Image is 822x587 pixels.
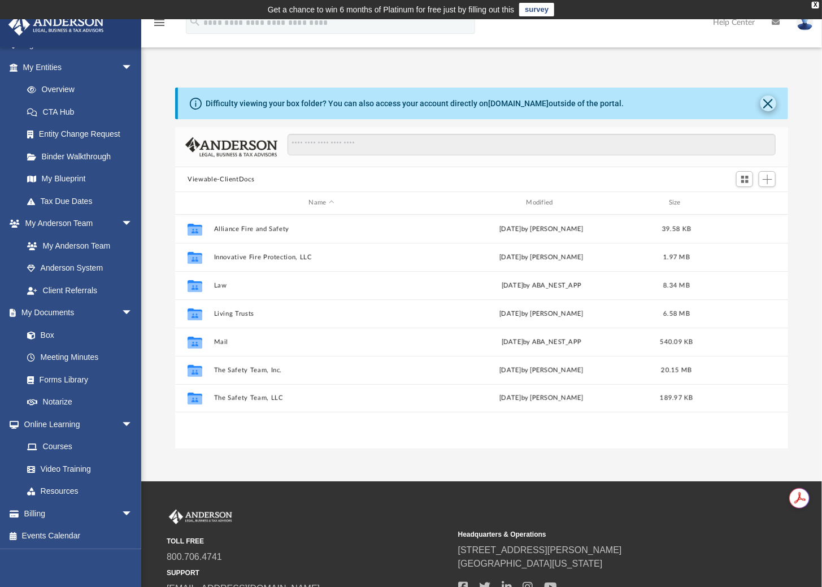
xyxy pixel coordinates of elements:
div: [DATE] by [PERSON_NAME] [434,393,649,403]
button: Innovative Fire Protection, LLC [214,254,429,261]
img: User Pic [797,14,814,31]
button: Add [759,171,776,187]
a: Entity Change Request [16,123,150,146]
a: My Blueprint [16,168,144,190]
a: Binder Walkthrough [16,145,150,168]
a: Overview [16,79,150,101]
span: 1.97 MB [663,254,690,260]
a: Courses [16,436,144,458]
a: Notarize [16,391,144,414]
a: survey [519,3,554,16]
button: The Safety Team, Inc. [214,367,429,374]
span: arrow_drop_down [121,502,144,525]
a: [DOMAIN_NAME] [488,99,549,108]
div: [DATE] by [PERSON_NAME] [434,365,649,375]
a: My Documentsarrow_drop_down [8,302,144,324]
img: Anderson Advisors Platinum Portal [5,14,107,36]
button: Living Trusts [214,310,429,318]
a: My Anderson Team [16,234,138,257]
span: arrow_drop_down [121,212,144,236]
button: The Safety Team, LLC [214,394,429,402]
a: menu [153,21,166,29]
button: Close [760,95,776,111]
span: arrow_drop_down [121,302,144,325]
button: Viewable-ClientDocs [188,175,254,185]
button: Alliance Fire and Safety [214,225,429,233]
small: SUPPORT [167,568,450,578]
div: [DATE] by [PERSON_NAME] [434,224,649,234]
a: [GEOGRAPHIC_DATA][US_STATE] [458,559,603,568]
div: [DATE] by ABA_NEST_APP [434,280,649,290]
div: id [704,198,784,208]
span: 540.09 KB [660,338,693,345]
span: 189.97 KB [660,395,693,401]
span: 20.15 MB [662,367,692,373]
div: [DATE] by [PERSON_NAME] [434,252,649,262]
div: [DATE] by [PERSON_NAME] [434,308,649,319]
small: Headquarters & Operations [458,529,742,540]
img: Anderson Advisors Platinum Portal [167,510,234,524]
span: arrow_drop_down [121,56,144,79]
span: 8.34 MB [663,282,690,288]
a: Client Referrals [16,279,144,302]
input: Search files and folders [288,134,776,155]
a: Forms Library [16,368,138,391]
a: My Entitiesarrow_drop_down [8,56,150,79]
a: [STREET_ADDRESS][PERSON_NAME] [458,545,622,555]
a: Anderson System [16,257,144,280]
a: My Anderson Teamarrow_drop_down [8,212,144,235]
a: CTA Hub [16,101,150,123]
div: close [812,2,819,8]
button: Mail [214,338,429,346]
a: 800.706.4741 [167,552,222,562]
i: menu [153,16,166,29]
small: TOLL FREE [167,536,450,546]
span: 6.58 MB [663,310,690,316]
button: Law [214,282,429,289]
i: search [189,15,201,28]
a: Meeting Minutes [16,346,144,369]
a: Resources [16,480,144,503]
a: Box [16,324,138,346]
a: Tax Due Dates [16,190,150,212]
div: Size [654,198,699,208]
div: Modified [434,198,649,208]
div: grid [175,215,788,449]
button: Switch to Grid View [736,171,753,187]
div: Name [214,198,429,208]
div: Difficulty viewing your box folder? You can also access your account directly on outside of the p... [206,98,624,110]
span: 39.58 KB [662,225,691,232]
span: arrow_drop_down [121,413,144,436]
a: Billingarrow_drop_down [8,502,150,525]
div: Get a chance to win 6 months of Platinum for free just by filling out this [268,3,515,16]
div: id [180,198,208,208]
a: Events Calendar [8,525,150,547]
a: Video Training [16,458,138,480]
div: [DATE] by ABA_NEST_APP [434,337,649,347]
a: Online Learningarrow_drop_down [8,413,144,436]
